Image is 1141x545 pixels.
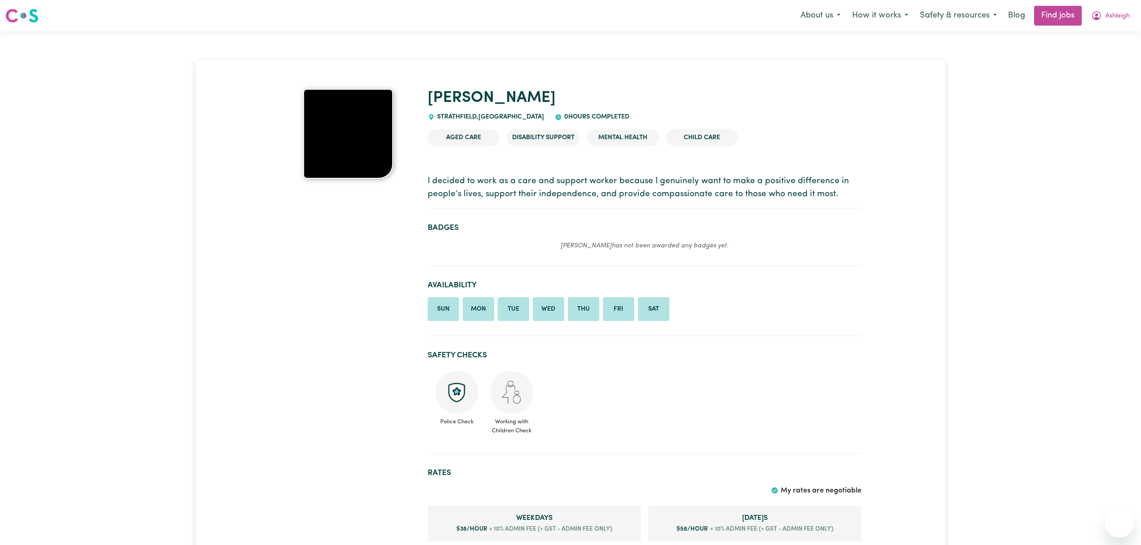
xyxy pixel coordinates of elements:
[435,114,544,120] span: STRATHFIELD , [GEOGRAPHIC_DATA]
[435,513,634,523] span: Weekday rate
[561,242,729,249] em: [PERSON_NAME] has not been awarded any badges yet.
[1003,6,1030,26] a: Blog
[428,297,459,321] li: Available on Sunday
[1085,6,1136,25] button: My Account
[1034,6,1082,26] a: Find jobs
[5,5,39,26] a: Careseekers logo
[587,129,659,146] li: Mental Health
[498,297,529,321] li: Available on Tuesday
[456,526,487,532] span: $ 38 /hour
[795,6,846,25] button: About us
[487,525,613,534] span: + 10% admin fee (+ GST - admin fee only)
[428,129,500,146] li: Aged Care
[708,525,833,534] span: + 10% admin fee (+ GST - admin fee only)
[638,297,669,321] li: Available on Saturday
[603,297,634,321] li: Available on Friday
[5,8,39,24] img: Careseekers logo
[428,468,862,478] h2: Rates
[428,223,862,233] h2: Badges
[666,129,738,146] li: Child care
[655,513,854,523] span: Saturday rate
[303,89,393,179] img: Prateek
[435,371,478,414] img: Police check
[562,114,629,120] span: 0 hours completed
[507,129,580,146] li: Disability Support
[846,6,914,25] button: How it works
[428,175,862,201] p: I decided to work as a care and support worker because I genuinely want to make a positive differ...
[428,281,862,290] h2: Availability
[1105,509,1134,538] iframe: Button to launch messaging window
[490,371,533,414] img: Working with children check
[428,351,862,360] h2: Safety Checks
[677,526,708,532] span: $ 58 /hour
[490,414,534,435] span: Working with Children Check
[914,6,1003,25] button: Safety & resources
[428,90,556,106] a: [PERSON_NAME]
[533,297,564,321] li: Available on Wednesday
[781,487,862,494] span: My rates are negotiable
[435,414,479,426] span: Police Check
[279,89,417,179] a: Prateek's profile picture'
[568,297,599,321] li: Available on Thursday
[1106,11,1130,21] span: Ashleigh
[463,297,494,321] li: Available on Monday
